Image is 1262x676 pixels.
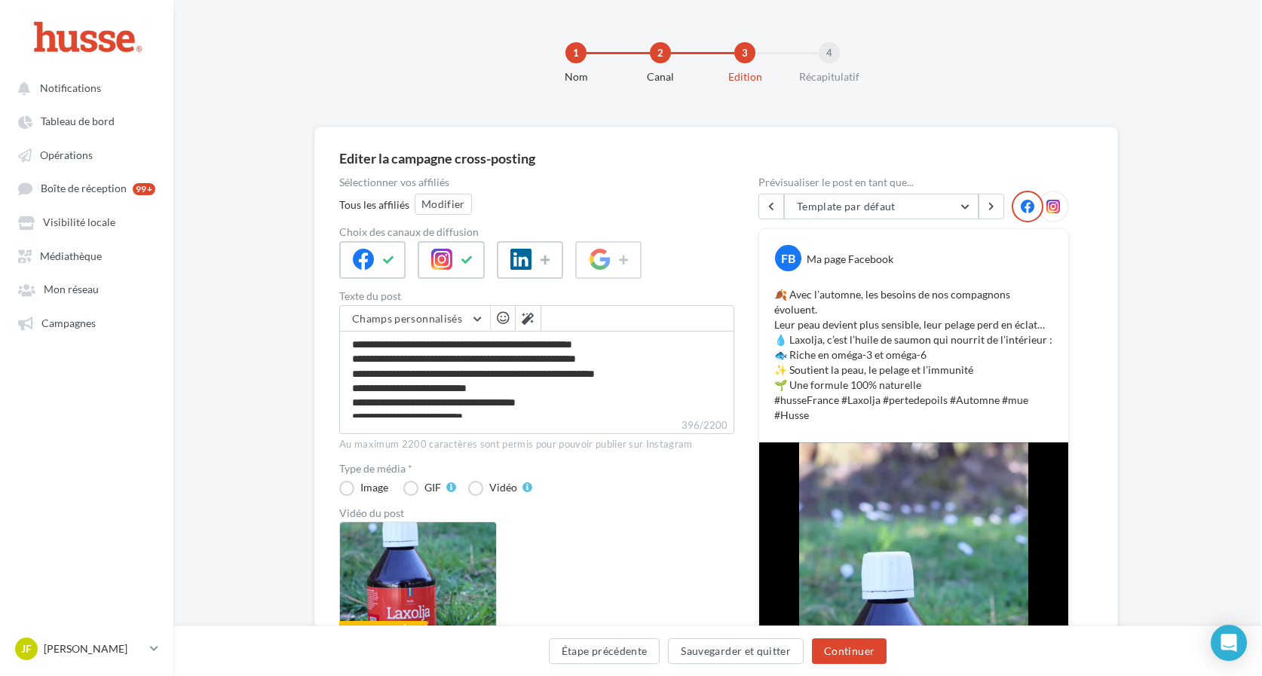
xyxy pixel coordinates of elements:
[812,638,887,664] button: Continuer
[784,194,979,219] button: Template par défaut
[43,216,115,229] span: Visibilité locale
[133,183,155,195] div: 99+
[44,283,99,296] span: Mon réseau
[807,252,893,267] div: Ma page Facebook
[9,141,164,168] a: Opérations
[424,482,441,493] div: GIF
[781,69,878,84] div: Récapitulatif
[668,638,804,664] button: Sauvegarder et quitter
[415,194,472,215] button: Modifier
[352,312,462,325] span: Champs personnalisés
[528,69,624,84] div: Nom
[9,107,164,134] a: Tableau de bord
[339,177,734,188] div: Sélectionner vos affiliés
[339,227,734,237] label: Choix des canaux de diffusion
[9,74,158,101] button: Notifications
[9,208,164,235] a: Visibilité locale
[40,148,93,161] span: Opérations
[774,287,1053,423] p: 🍂 Avec l’automne, les besoins de nos compagnons évoluent. Leur peau devient plus sensible, leur p...
[360,482,388,493] div: Image
[797,200,896,213] span: Template par défaut
[339,151,535,165] div: Editer la campagne cross-posting
[9,309,164,336] a: Campagnes
[12,635,161,663] a: JF [PERSON_NAME]
[339,438,734,451] div: Au maximum 2200 caractères sont permis pour pouvoir publier sur Instagram
[9,242,164,269] a: Médiathèque
[41,115,115,128] span: Tableau de bord
[650,42,671,63] div: 2
[775,245,801,271] div: FB
[819,42,840,63] div: 4
[339,463,734,474] label: Type de média *
[21,641,32,656] span: JF
[489,482,517,493] div: Vidéo
[40,249,102,262] span: Médiathèque
[9,275,164,302] a: Mon réseau
[339,197,409,213] div: Tous les affiliés
[40,81,101,94] span: Notifications
[339,508,734,518] div: Vidéo du post
[697,69,793,84] div: Edition
[339,621,427,638] div: Formatée
[339,291,734,301] label: Texte du post
[549,638,660,664] button: Étape précédente
[612,69,709,84] div: Canal
[1211,625,1247,661] div: Open Intercom Messenger
[339,418,734,434] label: 396/2200
[9,174,164,202] a: Boîte de réception 99+
[41,182,127,195] span: Boîte de réception
[44,641,144,656] p: [PERSON_NAME]
[758,177,1069,188] div: Prévisualiser le post en tant que...
[565,42,587,63] div: 1
[41,317,96,329] span: Campagnes
[340,306,490,332] button: Champs personnalisés
[734,42,755,63] div: 3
